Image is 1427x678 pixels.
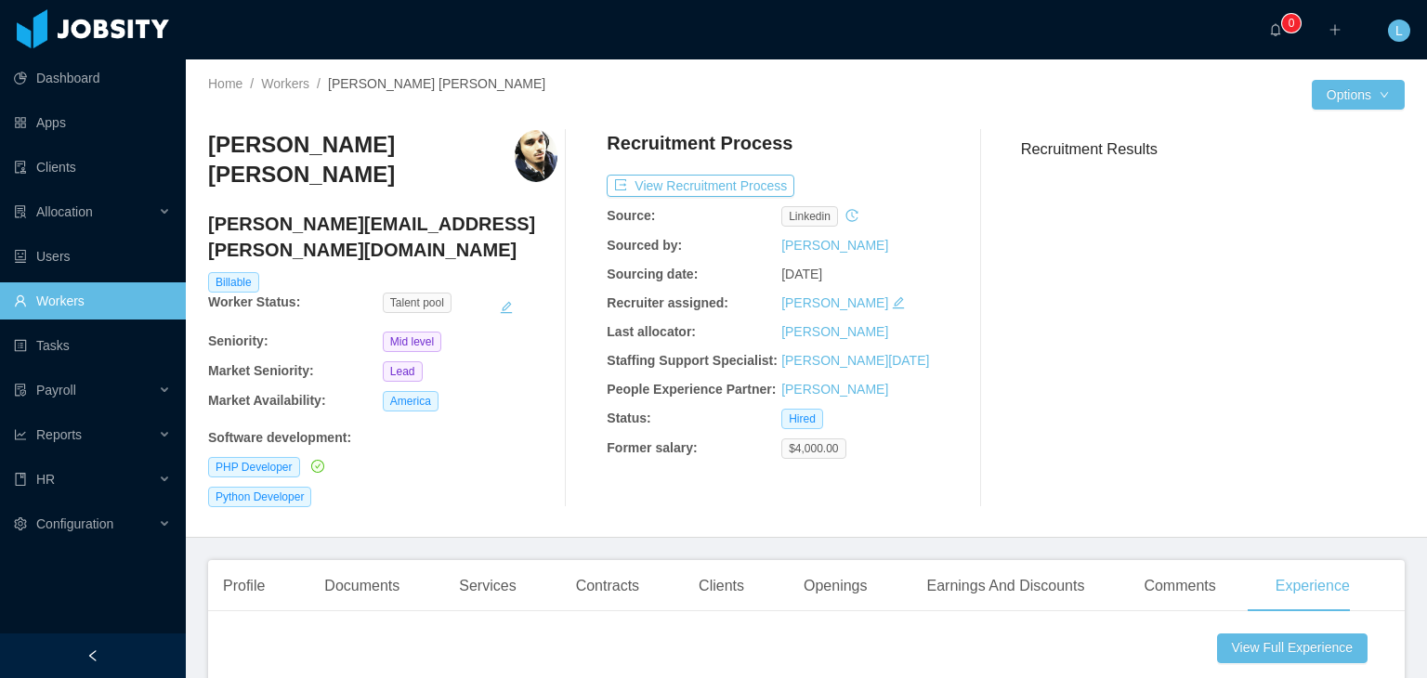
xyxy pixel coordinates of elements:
[36,204,93,219] span: Allocation
[1395,20,1403,42] span: L
[515,130,556,182] img: a6511275-b294-4ca2-8b85-c8bdebc0cfc1_6655f86db038f-400w.png
[208,430,351,445] b: Software development :
[781,267,822,281] span: [DATE]
[607,295,728,310] b: Recruiter assigned:
[781,206,838,227] span: linkedin
[607,238,682,253] b: Sourced by:
[208,272,259,293] span: Billable
[208,487,311,507] span: Python Developer
[789,560,883,612] div: Openings
[607,208,655,223] b: Source:
[1261,560,1365,612] div: Experience
[607,411,650,425] b: Status:
[36,427,82,442] span: Reports
[383,293,452,313] span: Talent pool
[607,175,794,197] button: icon: exportView Recruitment Process
[781,438,845,459] span: $4,000.00
[781,295,888,310] a: [PERSON_NAME]
[208,76,242,91] a: Home
[607,324,696,339] b: Last allocator:
[14,205,27,218] i: icon: solution
[14,149,171,186] a: icon: auditClients
[14,104,171,141] a: icon: appstoreApps
[1312,80,1405,110] button: Optionsicon: down
[14,59,171,97] a: icon: pie-chartDashboard
[208,363,314,378] b: Market Seniority:
[1217,633,1375,663] a: View Full Experience
[845,209,858,222] i: icon: history
[499,293,514,322] button: edit
[912,560,1100,612] div: Earnings And Discounts
[14,517,27,530] i: icon: setting
[208,294,300,309] b: Worker Status:
[892,296,905,309] i: icon: edit
[1329,23,1342,36] i: icon: plus
[383,332,441,352] span: Mid level
[444,560,530,612] div: Services
[208,457,300,477] span: PHP Developer
[1217,633,1368,663] button: View Full Experience
[561,560,654,612] div: Contracts
[607,178,794,193] a: icon: exportView Recruitment Process
[1129,560,1230,612] div: Comments
[1021,137,1405,161] h3: Recruitment Results
[1282,14,1301,33] sup: 0
[317,76,321,91] span: /
[607,130,792,156] h4: Recruitment Process
[607,267,698,281] b: Sourcing date:
[781,238,888,253] a: [PERSON_NAME]
[208,560,280,612] div: Profile
[261,76,309,91] a: Workers
[250,76,254,91] span: /
[14,384,27,397] i: icon: file-protect
[14,327,171,364] a: icon: profileTasks
[36,472,55,487] span: HR
[781,409,823,429] span: Hired
[781,353,929,368] a: [PERSON_NAME][DATE]
[1269,23,1282,36] i: icon: bell
[14,428,27,441] i: icon: line-chart
[208,211,557,263] h4: [PERSON_NAME][EMAIL_ADDRESS][PERSON_NAME][DOMAIN_NAME]
[383,361,423,382] span: Lead
[208,393,326,408] b: Market Availability:
[781,382,888,397] a: [PERSON_NAME]
[308,459,324,474] a: icon: check-circle
[383,391,439,411] span: America
[607,353,778,368] b: Staffing Support Specialist:
[14,473,27,486] i: icon: book
[311,460,324,473] i: icon: check-circle
[208,333,268,348] b: Seniority:
[14,282,171,319] a: icon: userWorkers
[36,516,113,531] span: Configuration
[36,383,76,398] span: Payroll
[208,130,515,190] h3: [PERSON_NAME] [PERSON_NAME]
[607,382,776,397] b: People Experience Partner:
[684,560,759,612] div: Clients
[14,238,171,275] a: icon: robotUsers
[309,560,414,612] div: Documents
[328,76,545,91] span: [PERSON_NAME] [PERSON_NAME]
[781,324,888,339] a: [PERSON_NAME]
[607,440,697,455] b: Former salary:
